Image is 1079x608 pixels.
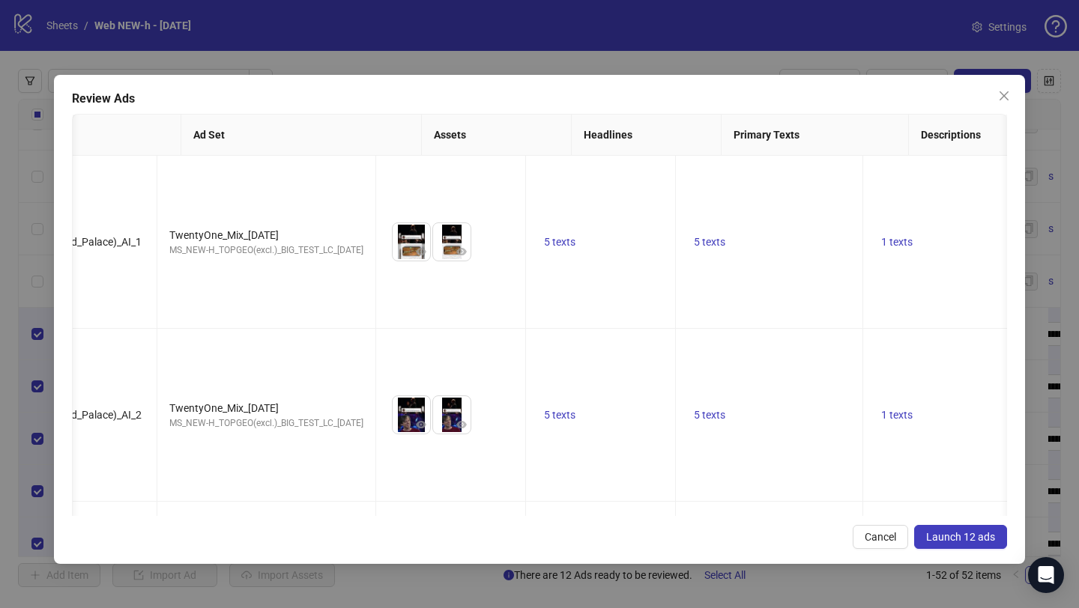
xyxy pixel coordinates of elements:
span: 5 texts [694,236,725,248]
span: eye [456,419,467,430]
button: Preview [453,416,471,434]
div: Open Intercom Messenger [1028,557,1064,593]
span: 5 texts [694,409,725,421]
div: Review Ads [72,90,1007,108]
span: eye [416,419,426,430]
button: Cancel [853,525,908,549]
button: Preview [412,416,430,434]
span: close [998,90,1010,102]
button: Preview [453,243,471,261]
button: 5 texts [538,406,581,424]
button: 5 texts [688,406,731,424]
img: Asset 2 [433,223,471,261]
th: Assets [422,115,572,156]
div: TwentyOne_Mix_[DATE] [169,400,363,416]
button: Launch 12 ads [914,525,1007,549]
button: 1 texts [875,233,919,251]
button: Preview [412,243,430,261]
span: 1 texts [881,409,913,421]
span: eye [456,246,467,257]
span: Cancel [865,531,896,543]
button: 5 texts [688,233,731,251]
img: Asset 1 [393,396,430,434]
span: eye [416,246,426,257]
button: 1 texts [875,406,919,424]
th: Headlines [572,115,722,156]
div: TwentyOne_Mix_[DATE] [169,227,363,243]
button: 5 texts [538,233,581,251]
span: Launch 12 ads [926,531,995,543]
span: 5 texts [544,409,575,421]
span: 5 texts [544,236,575,248]
button: Close [992,84,1016,108]
div: MS_NEW-H_TOPGEO(excl.)_BIG_TEST_LC_[DATE] [169,416,363,431]
th: Ad Set [181,115,422,156]
span: 1 texts [881,236,913,248]
img: Asset 2 [433,396,471,434]
div: MS_NEW-H_TOPGEO(excl.)_BIG_TEST_LC_[DATE] [169,243,363,258]
img: Asset 1 [393,223,430,261]
th: Primary Texts [722,115,909,156]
